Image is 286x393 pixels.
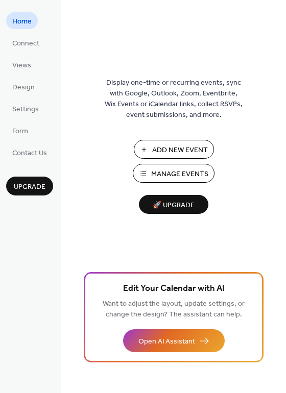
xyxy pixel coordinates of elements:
[133,164,214,183] button: Manage Events
[12,126,28,137] span: Form
[12,148,47,159] span: Contact Us
[6,144,53,161] a: Contact Us
[6,122,34,139] a: Form
[6,78,41,95] a: Design
[6,34,45,51] a: Connect
[14,182,45,192] span: Upgrade
[134,140,214,159] button: Add New Event
[151,169,208,180] span: Manage Events
[12,16,32,27] span: Home
[6,177,53,195] button: Upgrade
[12,82,35,93] span: Design
[139,195,208,214] button: 🚀 Upgrade
[123,329,225,352] button: Open AI Assistant
[145,199,202,212] span: 🚀 Upgrade
[12,38,39,49] span: Connect
[12,104,39,115] span: Settings
[105,78,243,120] span: Display one-time or recurring events, sync with Google, Outlook, Zoom, Eventbrite, Wix Events or ...
[12,60,31,71] span: Views
[103,297,245,322] span: Want to adjust the layout, update settings, or change the design? The assistant can help.
[6,100,45,117] a: Settings
[152,145,208,156] span: Add New Event
[123,282,225,296] span: Edit Your Calendar with AI
[6,56,37,73] a: Views
[138,336,195,347] span: Open AI Assistant
[6,12,38,29] a: Home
